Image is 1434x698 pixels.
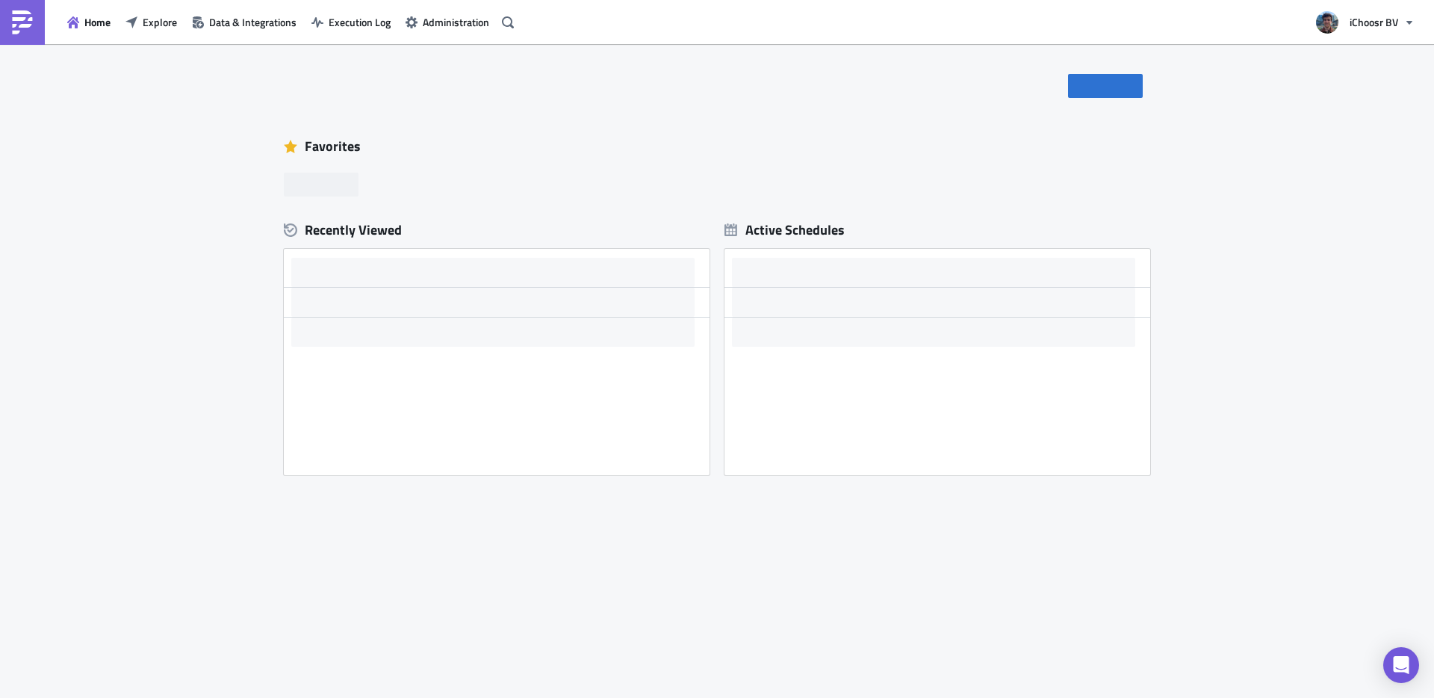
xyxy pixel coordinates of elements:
img: PushMetrics [10,10,34,34]
span: iChoosr BV [1350,14,1398,30]
button: Administration [398,10,497,34]
span: Home [84,14,111,30]
span: Administration [423,14,489,30]
div: Active Schedules [724,221,845,238]
button: iChoosr BV [1307,6,1423,39]
span: Explore [143,14,177,30]
button: Execution Log [304,10,398,34]
div: Recently Viewed [284,219,710,241]
span: Data & Integrations [209,14,297,30]
img: Avatar [1314,10,1340,35]
button: Home [60,10,118,34]
button: Explore [118,10,184,34]
span: Execution Log [329,14,391,30]
div: Favorites [284,135,1150,158]
div: Open Intercom Messenger [1383,647,1419,683]
button: Data & Integrations [184,10,304,34]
